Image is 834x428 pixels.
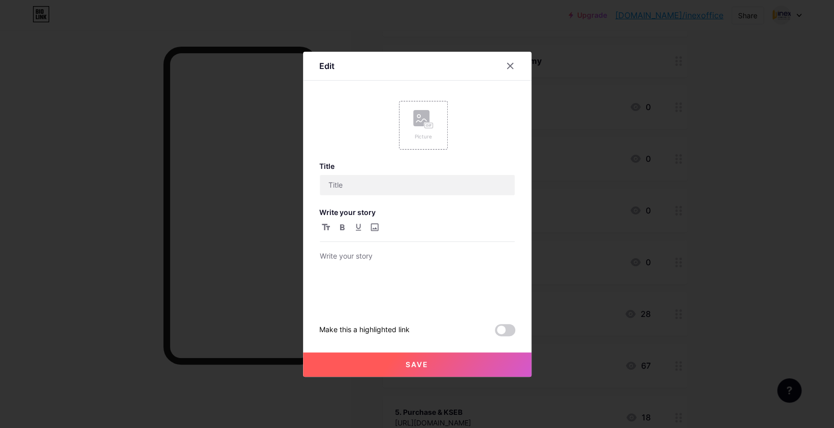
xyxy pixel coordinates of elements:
[303,352,531,377] button: Save
[320,175,515,195] input: Title
[319,324,410,336] div: Make this a highlighted link
[319,208,515,217] h3: Write your story
[406,360,428,369] span: Save
[319,60,335,72] div: Edit
[413,133,433,140] div: Picture
[319,162,515,170] h3: Title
